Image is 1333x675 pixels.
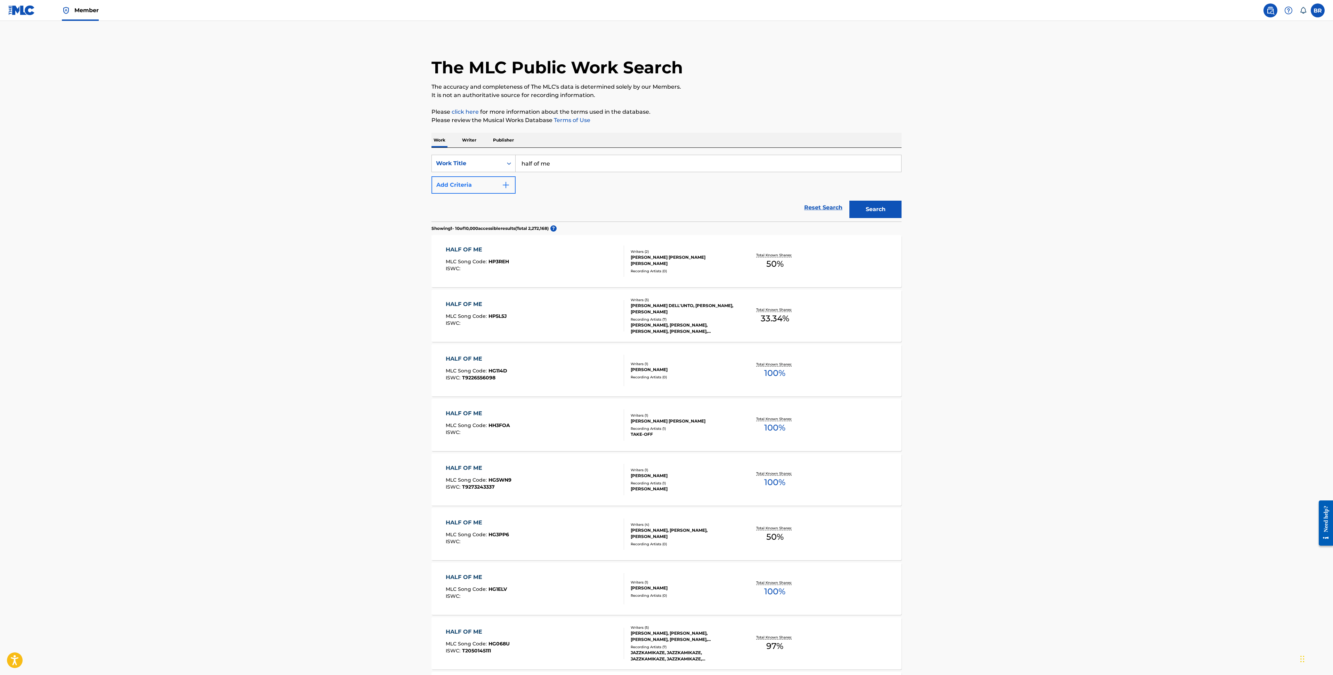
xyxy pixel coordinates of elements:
[631,541,736,547] div: Recording Artists ( 0 )
[631,322,736,335] div: [PERSON_NAME], [PERSON_NAME], [PERSON_NAME], [PERSON_NAME], [PERSON_NAME]
[631,527,736,540] div: [PERSON_NAME], [PERSON_NAME], [PERSON_NAME]
[849,201,902,218] button: Search
[446,246,509,254] div: HALF OF ME
[446,477,488,483] span: MLC Song Code :
[431,133,447,147] p: Work
[431,116,902,124] p: Please review the Musical Works Database
[766,531,784,543] span: 50 %
[766,258,784,270] span: 50 %
[431,108,902,116] p: Please for more information about the terms used in the database.
[431,453,902,506] a: HALF OF MEMLC Song Code:HG5WN9ISWC:T9273243337Writers (1)[PERSON_NAME]Recording Artists (1)[PERSO...
[62,6,70,15] img: Top Rightsholder
[488,313,507,319] span: HP5L5J
[1300,649,1304,669] div: Drag
[550,225,557,232] span: ?
[446,355,507,363] div: HALF OF ME
[631,486,736,492] div: [PERSON_NAME]
[766,640,783,652] span: 97 %
[431,399,902,451] a: HALF OF MEMLC Song Code:HH3FOAISWC:Writers (1)[PERSON_NAME] [PERSON_NAME]Recording Artists (1)TAK...
[756,525,793,531] p: Total Known Shares:
[488,258,509,265] span: HP3REH
[631,644,736,650] div: Recording Artists ( 7 )
[446,422,488,428] span: MLC Song Code :
[431,563,902,615] a: HALF OF MEMLC Song Code:HG1ELVISWC:Writers (1)[PERSON_NAME]Recording Artists (0)Total Known Share...
[631,375,736,380] div: Recording Artists ( 0 )
[446,573,507,581] div: HALF OF ME
[764,476,785,489] span: 100 %
[631,630,736,643] div: [PERSON_NAME], [PERSON_NAME], [PERSON_NAME], [PERSON_NAME], [PERSON_NAME]
[631,426,736,431] div: Recording Artists ( 1 )
[631,473,736,479] div: [PERSON_NAME]
[1263,3,1277,17] a: Public Search
[431,155,902,222] form: Search Form
[631,585,736,591] div: [PERSON_NAME]
[431,91,902,99] p: It is not an authoritative source for recording information.
[446,375,462,381] span: ISWC :
[631,317,736,322] div: Recording Artists ( 7 )
[446,648,462,654] span: ISWC :
[756,252,793,258] p: Total Known Shares:
[431,235,902,287] a: HALF OF MEMLC Song Code:HP3REHISWC:Writers (2)[PERSON_NAME] [PERSON_NAME] [PERSON_NAME]Recording ...
[488,477,511,483] span: HG5WN9
[631,297,736,303] div: Writers ( 3 )
[631,254,736,267] div: [PERSON_NAME] [PERSON_NAME] [PERSON_NAME]
[446,313,488,319] span: MLC Song Code :
[446,593,462,599] span: ISWC :
[431,508,902,560] a: HALF OF MEMLC Song Code:HG3PP6ISWC:Writers (4)[PERSON_NAME], [PERSON_NAME], [PERSON_NAME]Recordin...
[631,431,736,437] div: TAKE-OFF
[631,580,736,585] div: Writers ( 1 )
[631,413,736,418] div: Writers ( 1 )
[631,481,736,486] div: Recording Artists ( 1 )
[436,159,499,168] div: Work Title
[446,265,462,272] span: ISWC :
[431,225,549,232] p: Showing 1 - 10 of 10,000 accessible results (Total 2,272,168 )
[1300,7,1307,14] div: Notifications
[1282,3,1295,17] div: Help
[756,307,793,312] p: Total Known Shares:
[631,249,736,254] div: Writers ( 2 )
[552,117,590,123] a: Terms of Use
[446,586,488,592] span: MLC Song Code :
[764,367,785,379] span: 100 %
[462,375,495,381] span: T9226556098
[631,367,736,373] div: [PERSON_NAME]
[756,362,793,367] p: Total Known Shares:
[431,617,902,669] a: HALF OF MEMLC Song Code:HG068UISWC:T2050145111Writers (5)[PERSON_NAME], [PERSON_NAME], [PERSON_NA...
[764,421,785,434] span: 100 %
[431,83,902,91] p: The accuracy and completeness of The MLC's data is determined solely by our Members.
[446,464,511,472] div: HALF OF ME
[502,181,510,189] img: 9d2ae6d4665cec9f34b9.svg
[491,133,516,147] p: Publisher
[462,648,491,654] span: T2050145111
[631,467,736,473] div: Writers ( 1 )
[631,361,736,367] div: Writers ( 1 )
[446,300,507,308] div: HALF OF ME
[446,641,488,647] span: MLC Song Code :
[1311,3,1325,17] div: User Menu
[488,422,510,428] span: HH3FOA
[462,484,495,490] span: T9273243337
[631,522,736,527] div: Writers ( 4 )
[488,641,510,647] span: HG068U
[761,312,789,325] span: 33.34 %
[431,57,683,78] h1: The MLC Public Work Search
[756,580,793,585] p: Total Known Shares:
[446,538,462,545] span: ISWC :
[446,368,488,374] span: MLC Song Code :
[431,290,902,342] a: HALF OF MEMLC Song Code:HP5L5JISWC:Writers (3)[PERSON_NAME] DELL'UNTO, [PERSON_NAME], [PERSON_NAM...
[631,303,736,315] div: [PERSON_NAME] DELL'UNTO, [PERSON_NAME], [PERSON_NAME]
[1284,6,1293,15] img: help
[431,176,516,194] button: Add Criteria
[756,471,793,476] p: Total Known Shares:
[801,200,846,215] a: Reset Search
[756,416,793,421] p: Total Known Shares:
[74,6,99,14] span: Member
[446,320,462,326] span: ISWC :
[631,625,736,630] div: Writers ( 5 )
[756,635,793,640] p: Total Known Shares:
[446,409,510,418] div: HALF OF ME
[460,133,478,147] p: Writer
[1298,642,1333,675] iframe: Chat Widget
